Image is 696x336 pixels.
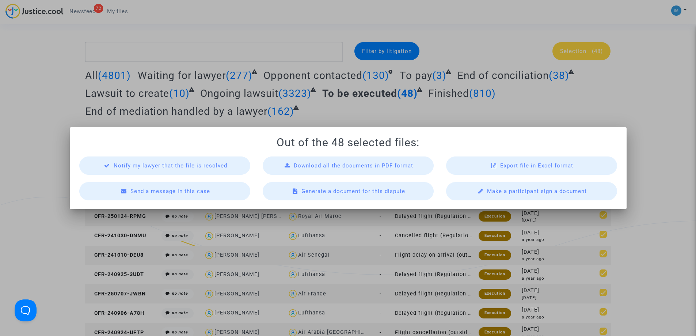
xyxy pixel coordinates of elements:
span: Export file in Excel format [500,162,573,169]
span: Make a participant sign a document [487,188,587,195]
iframe: Help Scout Beacon - Open [15,299,37,321]
h1: Out of the 48 selected files: [79,136,618,149]
span: Generate a document for this dispute [301,188,405,195]
span: Download all the documents in PDF format [294,162,413,169]
span: Send a message in this case [130,188,210,195]
span: Notify my lawyer that the file is resolved [114,162,227,169]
